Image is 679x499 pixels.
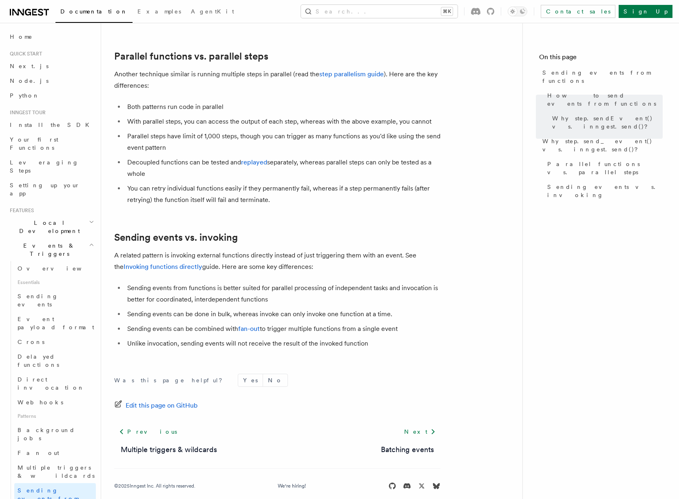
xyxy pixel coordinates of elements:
span: Examples [137,8,181,15]
h4: On this page [539,52,663,65]
span: Inngest tour [7,109,46,116]
a: fan-out [238,325,260,333]
a: Sending events vs. invoking [544,180,663,202]
span: Overview [18,265,102,272]
p: Another technique similar is running multiple steps in parallel (read the ). Here are the key dif... [114,69,440,91]
span: Webhooks [18,399,63,406]
a: Setting up your app [7,178,96,201]
span: Sending events vs. invoking [547,183,663,199]
span: Why step.sendEvent() vs. inngest.send()? [552,114,663,131]
button: Search...⌘K [301,5,458,18]
a: Sending events from functions [539,65,663,88]
span: Install the SDK [10,122,94,128]
span: Patterns [14,410,96,423]
span: Documentation [60,8,128,15]
button: Toggle dark mode [508,7,527,16]
span: Your first Functions [10,136,58,151]
a: Batching events [381,444,434,455]
li: Sending events can be done in bulk, whereas invoke can only invoke one function at a time. [125,308,440,320]
a: Multiple triggers & wildcards [14,460,96,483]
span: Setting up your app [10,182,80,197]
button: Local Development [7,215,96,238]
a: Examples [133,2,186,22]
button: Yes [238,374,263,386]
span: AgentKit [191,8,234,15]
span: Fan out [18,450,59,456]
a: Webhooks [14,395,96,410]
kbd: ⌘K [441,7,453,16]
a: Documentation [55,2,133,23]
span: Quick start [7,51,42,57]
a: Crons [14,335,96,349]
a: Parallel functions vs. parallel steps [544,157,663,180]
a: Invoking functions directly [124,263,202,271]
a: Why step.send_event() vs. inngest.send()? [539,134,663,157]
li: Sending events from functions is better suited for parallel processing of independent tasks and i... [125,282,440,305]
span: How to send events from functions [547,91,663,108]
a: Why step.sendEvent() vs. inngest.send()? [549,111,663,134]
p: A related pattern is invoking external functions directly instead of just triggering them with an... [114,250,440,273]
a: Your first Functions [7,132,96,155]
li: Decoupled functions can be tested and separately, whereas parallel steps can only be tested as a ... [125,157,440,180]
a: Sign Up [619,5,672,18]
span: Next.js [10,63,49,69]
li: Parallel steps have limit of 1,000 steps, though you can trigger as many functions as you'd like ... [125,131,440,153]
a: Next [399,424,440,439]
a: Sending events [14,289,96,312]
p: Was this page helpful? [114,376,228,384]
span: Event payload format [18,316,94,330]
a: Previous [114,424,181,439]
li: Unlike invocation, sending events will not receive the result of the invoked function [125,338,440,349]
span: Crons [18,339,44,345]
span: Multiple triggers & wildcards [18,464,95,479]
a: Python [7,88,96,103]
a: replayed [241,158,267,166]
span: Why step.send_event() vs. inngest.send()? [542,137,663,153]
span: Events & Triggers [7,242,89,258]
span: Delayed functions [18,353,59,368]
span: Home [10,33,33,41]
a: Fan out [14,446,96,460]
a: Background jobs [14,423,96,446]
a: Multiple triggers & wildcards [121,444,217,455]
span: Edit this page on GitHub [126,400,198,411]
a: Install the SDK [7,118,96,132]
span: Sending events from functions [542,69,663,85]
a: Next.js [7,59,96,73]
span: Parallel functions vs. parallel steps [547,160,663,176]
li: With parallel steps, you can access the output of each step, whereas with the above example, you ... [125,116,440,127]
a: step parallelism guide [319,70,384,78]
li: Both patterns run code in parallel [125,101,440,113]
a: AgentKit [186,2,239,22]
span: Node.js [10,78,49,84]
span: Local Development [7,219,89,235]
a: Sending events vs. invoking [114,232,238,243]
a: Parallel functions vs. parallel steps [114,51,268,62]
span: Essentials [14,276,96,289]
span: Direct invocation [18,376,84,391]
span: Python [10,92,40,99]
a: How to send events from functions [544,88,663,111]
a: Contact sales [541,5,615,18]
a: Leveraging Steps [7,155,96,178]
a: Delayed functions [14,349,96,372]
a: Overview [14,261,96,276]
a: Node.js [7,73,96,88]
span: Background jobs [18,427,75,441]
li: You can retry individual functions easily if they permanently fail, whereas if a step permanently... [125,183,440,206]
span: Leveraging Steps [10,159,79,174]
a: We're hiring! [278,483,306,489]
li: Sending events can be combined with to trigger multiple functions from a single event [125,323,440,335]
button: Events & Triggers [7,238,96,261]
button: No [263,374,288,386]
a: Home [7,29,96,44]
span: Sending events [18,293,58,308]
span: Features [7,207,34,214]
div: © 2025 Inngest Inc. All rights reserved. [114,483,195,489]
a: Direct invocation [14,372,96,395]
a: Event payload format [14,312,96,335]
a: Edit this page on GitHub [114,400,198,411]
